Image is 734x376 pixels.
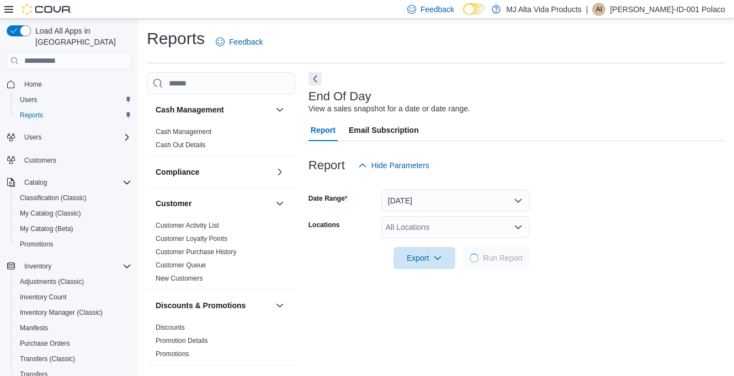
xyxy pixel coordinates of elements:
[610,3,725,16] p: [PERSON_NAME]-ID-001 Polaco
[22,4,72,15] img: Cova
[2,259,136,274] button: Inventory
[15,291,71,304] a: Inventory Count
[11,237,136,252] button: Promotions
[15,238,58,251] a: Promotions
[15,109,131,122] span: Reports
[15,337,131,350] span: Purchase Orders
[15,238,131,251] span: Promotions
[400,247,449,269] span: Export
[483,253,523,264] span: Run Report
[20,78,46,91] a: Home
[393,247,455,269] button: Export
[20,260,56,273] button: Inventory
[309,194,348,203] label: Date Range
[20,176,51,189] button: Catalog
[20,339,70,348] span: Purchase Orders
[592,3,605,16] div: Angelo-ID-001 Polaco
[15,291,131,304] span: Inventory Count
[147,321,295,365] div: Discounts & Promotions
[156,274,203,283] span: New Customers
[463,247,529,269] button: LoadingRun Report
[156,300,246,311] h3: Discounts & Promotions
[156,300,271,311] button: Discounts & Promotions
[15,207,86,220] a: My Catalog (Classic)
[421,4,454,15] span: Feedback
[156,128,211,136] a: Cash Management
[156,198,192,209] h3: Customer
[20,209,81,218] span: My Catalog (Classic)
[15,191,131,205] span: Classification (Classic)
[24,178,47,187] span: Catalog
[15,93,131,106] span: Users
[156,234,227,243] span: Customer Loyalty Points
[24,156,56,165] span: Customers
[20,324,48,332] span: Manifests
[11,351,136,367] button: Transfers (Classic)
[273,103,286,116] button: Cash Management
[156,350,189,358] span: Promotions
[15,109,47,122] a: Reports
[15,222,78,235] a: My Catalog (Beta)
[15,275,131,288] span: Adjustments (Classic)
[596,3,602,16] span: AI
[463,3,486,15] input: Dark Mode
[20,176,131,189] span: Catalog
[11,92,136,108] button: Users
[381,190,529,212] button: [DATE]
[11,190,136,206] button: Classification (Classic)
[506,3,582,16] p: MJ Alta Vida Products
[24,80,42,89] span: Home
[156,324,185,331] a: Discounts
[156,141,206,149] a: Cash Out Details
[11,274,136,289] button: Adjustments (Classic)
[156,350,189,358] a: Promotions
[20,277,84,286] span: Adjustments (Classic)
[15,93,41,106] a: Users
[20,95,37,104] span: Users
[24,262,51,271] span: Inventory
[15,222,131,235] span: My Catalog (Beta)
[309,221,340,229] label: Locations
[156,166,199,178] h3: Compliance
[15,321,52,335] a: Manifests
[586,3,588,16] p: |
[156,235,227,243] a: Customer Loyalty Points
[156,337,208,345] a: Promotion Details
[156,261,206,270] span: Customer Queue
[15,352,131,366] span: Transfers (Classic)
[20,194,87,202] span: Classification (Classic)
[156,222,219,229] a: Customer Activity List
[20,260,131,273] span: Inventory
[211,31,267,53] a: Feedback
[147,125,295,156] div: Cash Management
[20,131,46,144] button: Users
[156,275,203,282] a: New Customers
[371,160,429,171] span: Hide Parameters
[15,275,88,288] a: Adjustments (Classic)
[156,221,219,230] span: Customer Activity List
[15,306,107,319] a: Inventory Manager (Classic)
[156,248,237,256] a: Customer Purchase History
[514,223,523,232] button: Open list of options
[2,152,136,168] button: Customers
[24,133,41,142] span: Users
[20,293,67,302] span: Inventory Count
[229,36,263,47] span: Feedback
[15,337,75,350] a: Purchase Orders
[273,165,286,179] button: Compliance
[11,320,136,336] button: Manifests
[20,131,131,144] span: Users
[156,336,208,345] span: Promotion Details
[11,206,136,221] button: My Catalog (Classic)
[11,108,136,123] button: Reports
[15,207,131,220] span: My Catalog (Classic)
[156,104,224,115] h3: Cash Management
[273,299,286,312] button: Discounts & Promotions
[309,159,345,172] h3: Report
[20,354,75,363] span: Transfers (Classic)
[156,104,271,115] button: Cash Management
[354,154,434,176] button: Hide Parameters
